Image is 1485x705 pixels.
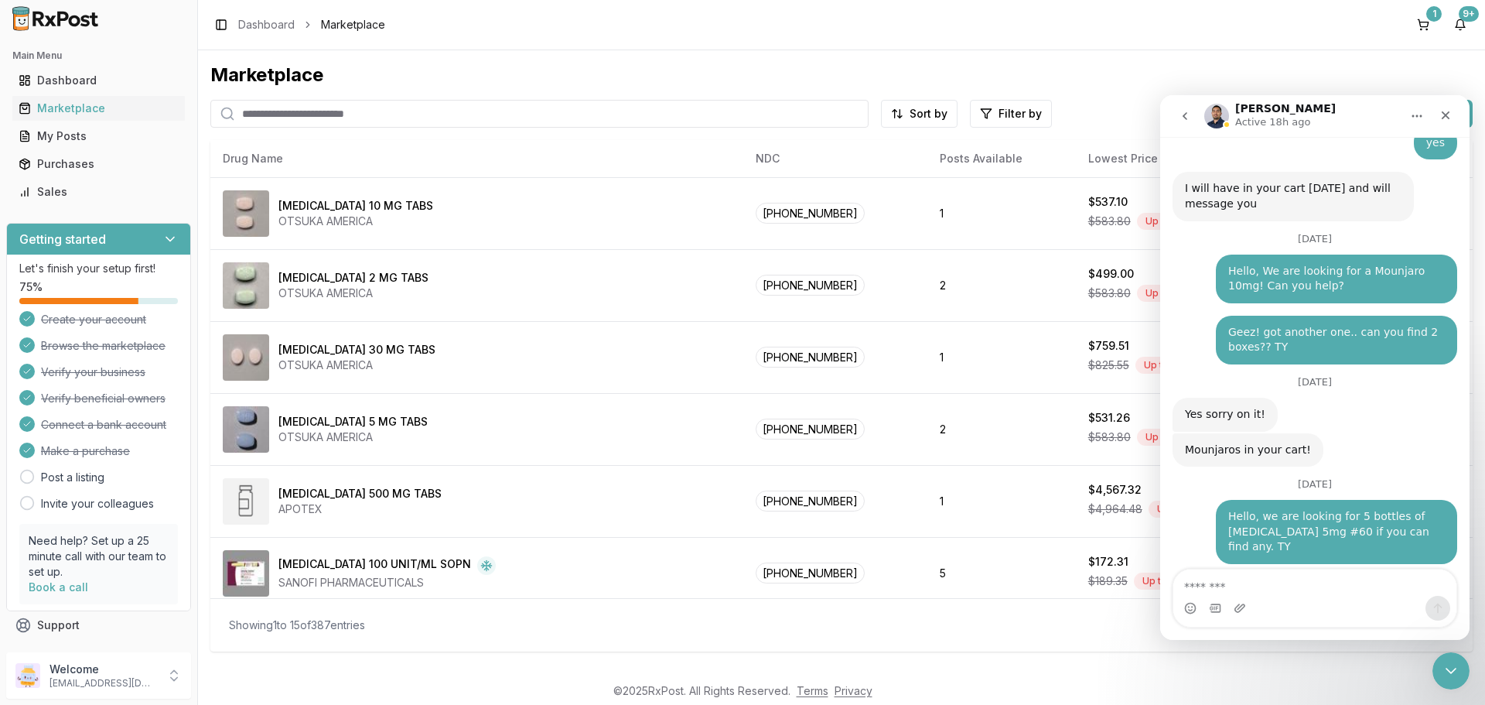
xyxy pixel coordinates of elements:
div: Purchases [19,156,179,172]
button: Sort by [881,100,958,128]
div: OTSUKA AMERICA [278,430,428,445]
button: My Posts [6,124,191,149]
span: [PHONE_NUMBER] [756,275,865,296]
div: SANOFI PHARMACEUTICALS [278,575,496,590]
div: [MEDICAL_DATA] 2 MG TABS [278,270,428,286]
button: Purchases [6,152,191,176]
td: 2 [927,393,1075,465]
p: Let's finish your setup first! [19,261,178,276]
div: $537.10 [1088,194,1128,210]
div: [MEDICAL_DATA] 100 UNIT/ML SOPN [278,556,471,575]
div: Showing 1 to 15 of 387 entries [229,618,365,633]
button: Dashboard [6,68,191,93]
span: [PHONE_NUMBER] [756,491,865,512]
th: Posts Available [927,140,1075,177]
th: Lowest Price Available [1076,140,1299,177]
span: $583.80 [1088,214,1131,229]
div: Up to 8 % off [1149,501,1222,518]
a: Privacy [835,684,872,697]
span: Filter by [999,106,1042,121]
nav: breadcrumb [238,17,385,33]
img: Abilify 30 MG TABS [223,334,269,381]
div: OTSUKA AMERICA [278,286,428,301]
td: 1 [927,177,1075,249]
img: Abiraterone Acetate 500 MG TABS [223,478,269,525]
button: Support [6,611,191,639]
span: $583.80 [1088,430,1131,445]
div: Up to 9 % off [1134,573,1207,590]
a: Marketplace [12,94,185,122]
span: Create your account [41,312,146,327]
div: $4,567.32 [1088,482,1142,498]
button: Feedback [6,639,191,667]
div: OTSUKA AMERICA [278,214,433,229]
a: Invite your colleagues [41,496,154,512]
p: Welcome [49,662,157,677]
span: Browse the marketplace [41,338,166,354]
button: 1 [1411,12,1435,37]
span: 75 % [19,279,43,295]
span: Make a purchase [41,443,130,459]
a: Post a listing [41,470,104,485]
h3: Getting started [19,230,106,248]
th: NDC [743,140,927,177]
span: Marketplace [321,17,385,33]
p: [EMAIL_ADDRESS][DOMAIN_NAME] [49,677,157,690]
div: $759.51 [1088,338,1129,354]
a: Book a call [29,580,88,594]
span: Verify beneficial owners [41,391,166,406]
button: Filter by [970,100,1052,128]
h2: Main Menu [12,50,185,62]
a: Purchases [12,150,185,178]
td: 5 [927,537,1075,609]
div: Up to 8 % off [1137,213,1210,230]
div: OTSUKA AMERICA [278,358,435,373]
div: Marketplace [210,63,1473,87]
span: $825.55 [1088,358,1129,373]
p: Need help? Set up a 25 minute call with our team to set up. [29,533,169,580]
span: $189.35 [1088,573,1128,589]
a: Dashboard [238,17,295,33]
span: [PHONE_NUMBER] [756,419,865,440]
td: 2 [927,249,1075,321]
img: RxPost Logo [6,6,105,31]
td: 1 [927,321,1075,393]
div: Up to 15 % off [1137,285,1214,302]
span: Sort by [910,106,947,121]
div: Sales [19,184,179,200]
div: My Posts [19,128,179,144]
div: [MEDICAL_DATA] 500 MG TABS [278,486,442,501]
img: User avatar [15,663,40,688]
a: Terms [797,684,828,697]
div: 1 [1426,6,1442,22]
